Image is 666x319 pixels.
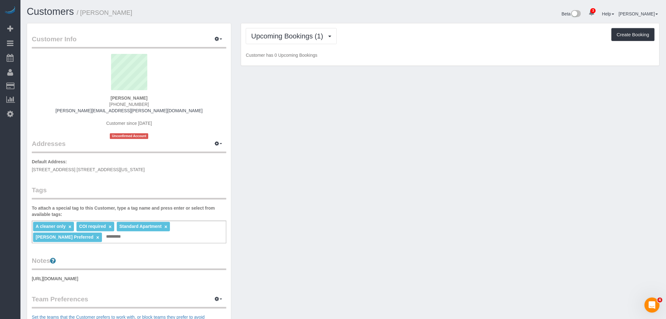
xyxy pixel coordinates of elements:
[119,224,161,229] span: Standard Apartment
[36,224,65,229] span: A cleaner only
[32,34,226,49] legend: Customer Info
[32,167,145,172] span: [STREET_ADDRESS] [STREET_ADDRESS][US_STATE]
[246,52,655,58] p: Customer has 0 Upcoming Bookings
[571,10,581,18] img: New interface
[79,224,106,229] span: COI required
[246,28,337,44] button: Upcoming Bookings (1)
[110,96,147,101] strong: [PERSON_NAME]
[590,8,596,13] span: 3
[32,185,226,200] legend: Tags
[36,235,93,240] span: [PERSON_NAME] Preferred
[645,298,660,313] iframe: Intercom live chat
[164,224,167,229] a: ×
[110,133,148,139] span: Unconfirmed Account
[68,224,71,229] a: ×
[32,275,226,282] pre: [URL][DOMAIN_NAME]
[96,235,99,240] a: ×
[32,256,226,270] legend: Notes
[602,11,614,16] a: Help
[32,294,226,309] legend: Team Preferences
[77,9,133,16] small: / [PERSON_NAME]
[109,102,149,107] hm-ph: [PHONE_NUMBER]
[4,6,16,15] img: Automaid Logo
[619,11,658,16] a: [PERSON_NAME]
[106,121,152,126] span: Customer since [DATE]
[585,6,598,20] a: 3
[658,298,663,303] span: 4
[32,205,226,217] label: To attach a special tag to this Customer, type a tag name and press enter or select from availabl...
[32,159,67,165] label: Default Address:
[612,28,655,41] button: Create Booking
[27,6,74,17] a: Customers
[562,11,581,16] a: Beta
[55,108,203,113] a: [PERSON_NAME][EMAIL_ADDRESS][PERSON_NAME][DOMAIN_NAME]
[251,32,326,40] span: Upcoming Bookings (1)
[109,224,111,229] a: ×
